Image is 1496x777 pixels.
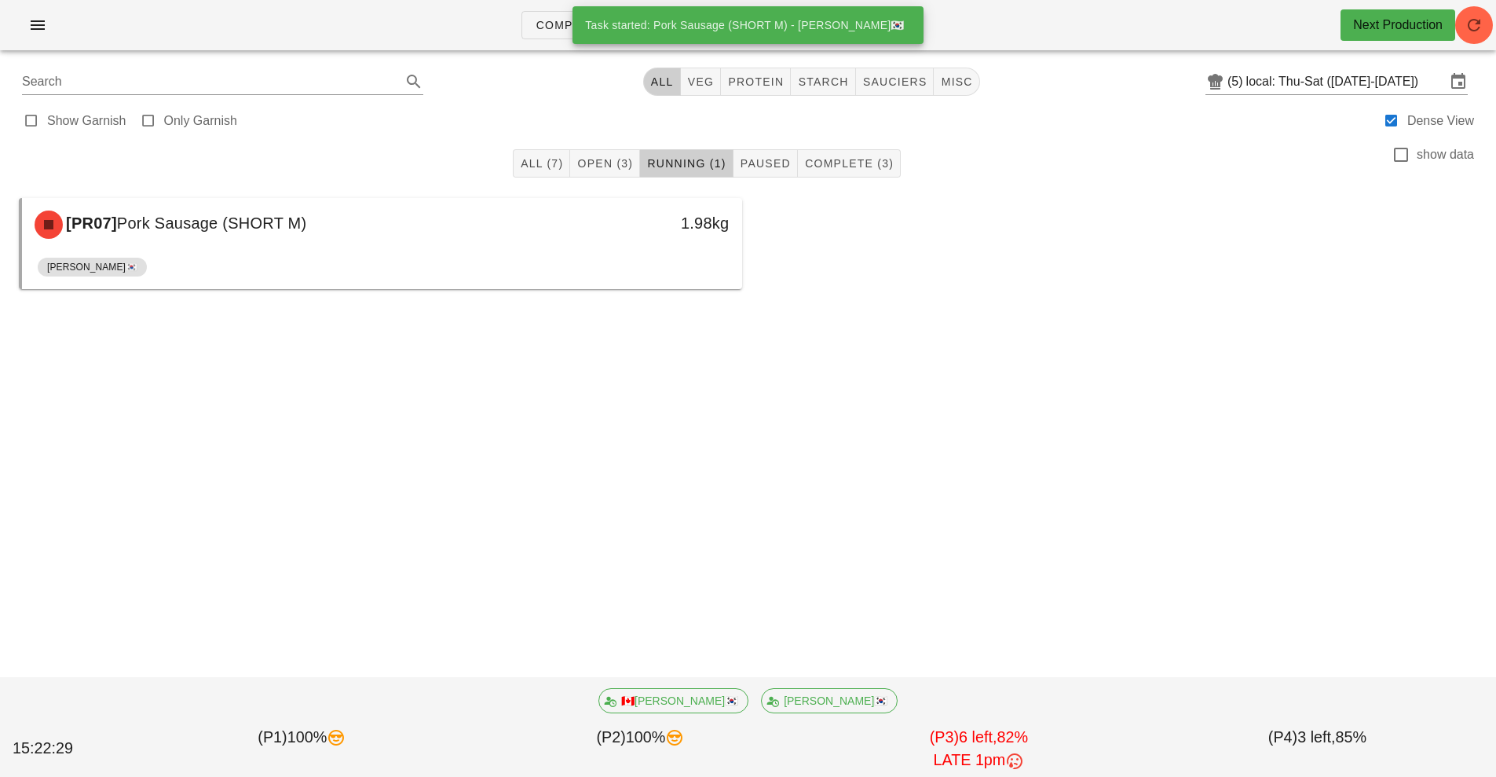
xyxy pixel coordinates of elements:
button: veg [681,68,722,96]
label: Only Garnish [164,113,237,129]
button: All [643,68,681,96]
button: Complete (3) [798,149,901,178]
span: Complete (3) [804,157,894,170]
label: Show Garnish [47,113,126,129]
label: show data [1417,147,1474,163]
a: Component Tasks [521,11,673,39]
label: Dense View [1407,113,1474,129]
span: Open (3) [576,157,633,170]
span: [PR07] [63,214,117,232]
span: veg [687,75,715,88]
button: misc [934,68,979,96]
button: Running (1) [640,149,733,178]
span: sauciers [862,75,927,88]
button: Open (3) [570,149,640,178]
span: Running (1) [646,157,726,170]
span: [PERSON_NAME]🇰🇷 [47,258,137,277]
span: protein [727,75,784,88]
button: protein [721,68,791,96]
span: Paused [740,157,791,170]
span: Pork Sausage (SHORT M) [117,214,307,232]
button: Paused [733,149,798,178]
button: sauciers [856,68,935,96]
div: Next Production [1353,16,1443,35]
span: Component Tasks [535,19,660,31]
button: All (7) [513,149,570,178]
button: starch [791,68,855,96]
span: misc [940,75,972,88]
span: starch [797,75,848,88]
span: All [650,75,674,88]
span: All (7) [520,157,563,170]
div: (5) [1227,74,1246,90]
div: 1.98kg [569,211,729,236]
